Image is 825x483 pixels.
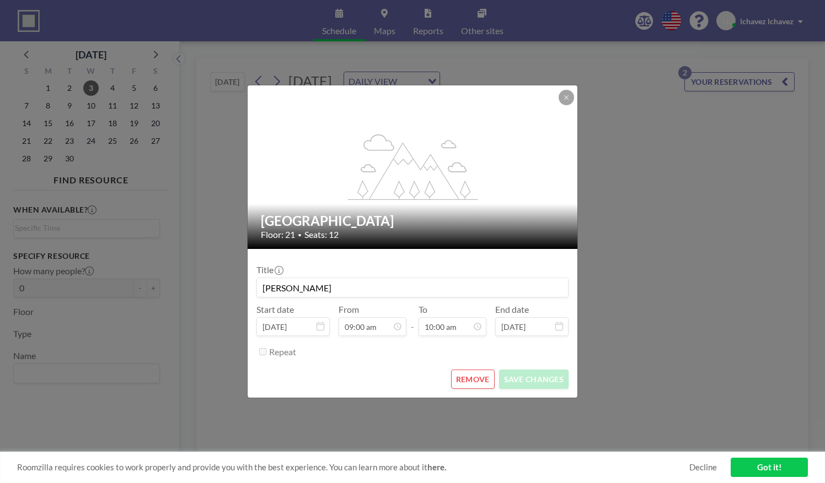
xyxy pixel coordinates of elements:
label: To [419,304,427,315]
span: Roomzilla requires cookies to work properly and provide you with the best experience. You can lea... [17,462,689,473]
span: Seats: 12 [304,229,339,240]
span: Floor: 21 [261,229,295,240]
label: End date [495,304,529,315]
input: (No title) [257,278,568,297]
a: Decline [689,462,717,473]
g: flex-grow: 1.2; [348,133,478,199]
button: REMOVE [451,370,495,389]
label: Repeat [269,346,296,357]
label: Title [256,264,282,275]
span: - [411,308,414,332]
a: here. [427,462,446,472]
span: • [298,231,302,239]
a: Got it! [731,458,808,477]
label: Start date [256,304,294,315]
button: SAVE CHANGES [499,370,569,389]
h2: [GEOGRAPHIC_DATA] [261,213,565,229]
label: From [339,304,359,315]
